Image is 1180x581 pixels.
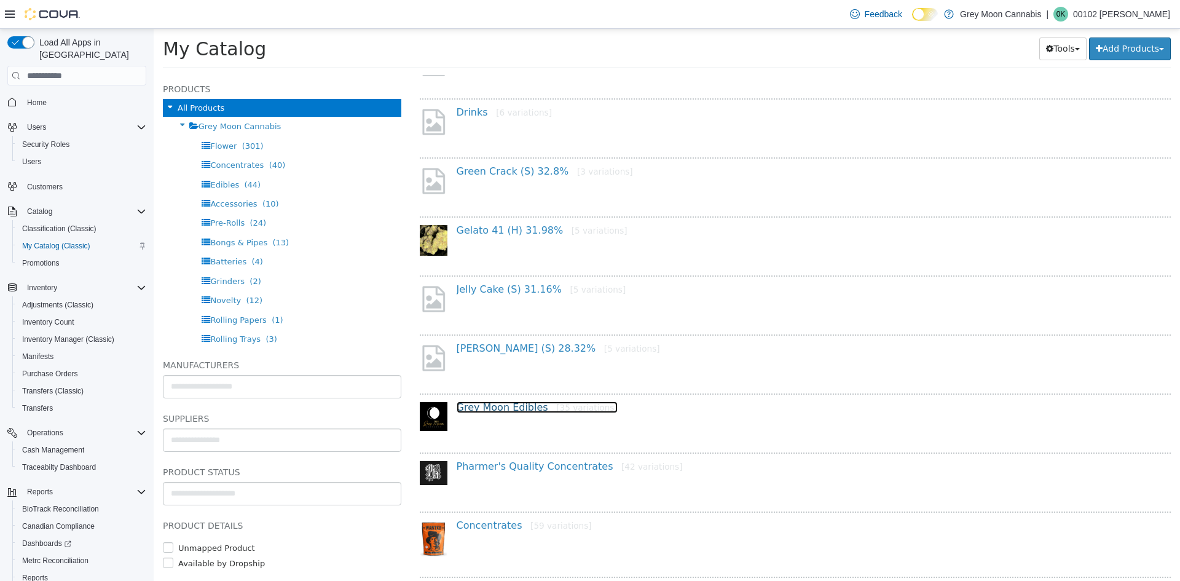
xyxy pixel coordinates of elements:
[17,519,100,534] a: Canadian Compliance
[57,228,93,237] span: Batteries
[22,280,146,295] span: Inventory
[886,9,933,31] button: Tools
[57,170,103,180] span: Accessories
[403,374,463,384] small: [35 variations]
[17,239,146,253] span: My Catalog (Classic)
[12,220,151,237] button: Classification (Classic)
[266,255,294,285] img: missing-image.png
[342,79,398,89] small: [6 variations]
[57,267,87,276] span: Novelty
[118,287,129,296] span: (1)
[960,7,1041,22] p: Grey Moon Cannabis
[92,267,109,276] span: (12)
[303,77,398,89] a: Drinks[6 variations]
[303,491,438,502] a: Concentrates[59 variations]
[17,315,79,330] a: Inventory Count
[12,314,151,331] button: Inventory Count
[57,209,114,218] span: Bongs & Pipes
[12,365,151,382] button: Purchase Orders
[17,315,146,330] span: Inventory Count
[22,204,146,219] span: Catalog
[450,315,506,325] small: [5 variations]
[17,154,46,169] a: Users
[24,74,71,84] span: All Products
[303,432,529,443] a: Pharmer's Quality Concentrates[42 variations]
[109,170,125,180] span: (10)
[57,248,91,257] span: Grinders
[17,536,76,551] a: Dashboards
[57,113,83,122] span: Flower
[116,132,132,141] span: (40)
[1073,7,1170,22] p: 00102 [PERSON_NAME]
[17,384,88,398] a: Transfers (Classic)
[12,400,151,417] button: Transfers
[266,196,294,227] img: 150
[17,401,146,416] span: Transfers
[22,258,60,268] span: Promotions
[12,296,151,314] button: Adjustments (Classic)
[17,298,98,312] a: Adjustments (Classic)
[17,502,104,516] a: BioTrack Reconciliation
[845,2,907,26] a: Feedback
[12,331,151,348] button: Inventory Manager (Classic)
[17,401,58,416] a: Transfers
[418,197,474,207] small: [5 variations]
[2,424,151,441] button: Operations
[17,298,146,312] span: Adjustments (Classic)
[9,489,248,504] h5: Product Details
[12,441,151,459] button: Cash Management
[27,122,46,132] span: Users
[17,137,146,152] span: Security Roles
[17,502,146,516] span: BioTrack Reconciliation
[17,536,146,551] span: Dashboards
[17,256,65,271] a: Promotions
[22,95,52,110] a: Home
[266,432,294,456] img: 150
[468,433,529,443] small: [42 variations]
[34,36,146,61] span: Load All Apps in [GEOGRAPHIC_DATA]
[22,300,93,310] span: Adjustments (Classic)
[266,78,294,108] img: missing-image.png
[22,513,101,526] label: Unmapped Product
[22,352,53,362] span: Manifests
[865,8,902,20] span: Feedback
[17,332,119,347] a: Inventory Manager (Classic)
[12,552,151,569] button: Metrc Reconciliation
[1056,7,1066,22] span: 0K
[303,136,479,148] a: Green Crack (S) 32.8%[3 variations]
[22,334,114,344] span: Inventory Manager (Classic)
[9,9,112,31] span: My Catalog
[17,349,58,364] a: Manifests
[27,487,53,497] span: Reports
[22,529,111,541] label: Available by Dropship
[27,182,63,192] span: Customers
[12,518,151,535] button: Canadian Compliance
[17,154,146,169] span: Users
[22,539,71,548] span: Dashboards
[22,445,84,455] span: Cash Management
[12,535,151,552] a: Dashboards
[17,553,146,568] span: Metrc Reconciliation
[45,93,128,102] span: Grey Moon Cannabis
[22,179,146,194] span: Customers
[22,403,53,413] span: Transfers
[22,462,96,472] span: Traceabilty Dashboard
[96,248,107,257] span: (2)
[303,373,464,384] a: Grey Moon Edibles[35 variations]
[22,386,84,396] span: Transfers (Classic)
[17,443,146,457] span: Cash Management
[22,556,88,566] span: Metrc Reconciliation
[303,314,506,325] a: [PERSON_NAME] (S) 28.32%[5 variations]
[25,8,80,20] img: Cova
[22,521,95,531] span: Canadian Compliance
[22,280,62,295] button: Inventory
[17,256,146,271] span: Promotions
[22,180,68,194] a: Customers
[57,306,107,315] span: Rolling Trays
[2,203,151,220] button: Catalog
[22,140,69,149] span: Security Roles
[2,483,151,500] button: Reports
[2,279,151,296] button: Inventory
[17,366,146,381] span: Purchase Orders
[22,120,51,135] button: Users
